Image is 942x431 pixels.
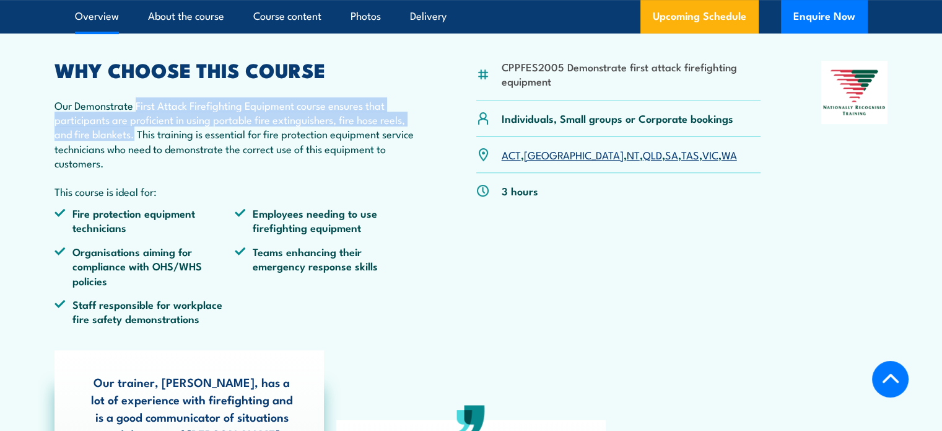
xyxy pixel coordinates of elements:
a: WA [722,147,737,162]
li: Fire protection equipment technicians [55,206,235,235]
li: Teams enhancing their emergency response skills [235,244,416,288]
p: Our Demonstrate First Attack Firefighting Equipment course ensures that participants are proficie... [55,98,416,171]
p: , , , , , , , [502,148,737,162]
a: QLD [643,147,662,162]
p: 3 hours [502,184,538,198]
a: NT [627,147,640,162]
p: Individuals, Small groups or Corporate bookings [502,111,733,125]
a: SA [665,147,678,162]
li: Organisations aiming for compliance with OHS/WHS policies [55,244,235,288]
a: VIC [702,147,718,162]
img: Nationally Recognised Training logo. [821,61,888,124]
li: Employees needing to use firefighting equipment [235,206,416,235]
h2: WHY CHOOSE THIS COURSE [55,61,416,78]
a: [GEOGRAPHIC_DATA] [524,147,624,162]
p: This course is ideal for: [55,184,416,198]
a: ACT [502,147,521,162]
li: Staff responsible for workplace fire safety demonstrations [55,297,235,326]
li: CPPFES2005 Demonstrate first attack firefighting equipment [502,60,761,89]
a: TAS [681,147,699,162]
